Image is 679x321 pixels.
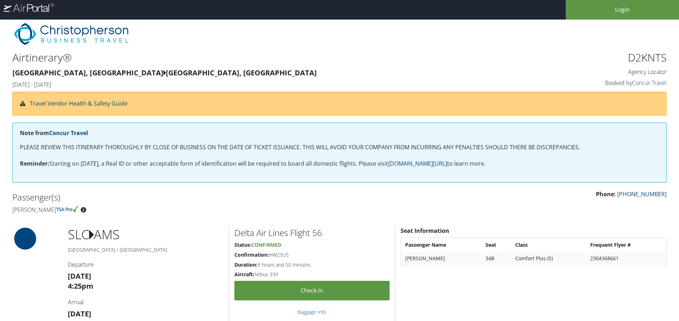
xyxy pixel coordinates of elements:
a: [DOMAIN_NAME][URL] [388,160,447,167]
th: Frequent Flyer # [587,239,666,251]
td: 2304368661 [587,252,666,265]
th: Class [512,239,586,251]
a: [PHONE_NUMBER] [617,190,667,198]
strong: 4:25pm [68,281,93,291]
a: Check-in [234,281,390,300]
h1: D2KNTS [511,50,667,65]
strong: Confirmation: [234,251,269,258]
h4: [DATE] - [DATE] [12,81,500,89]
h1: Airtinerary® [12,50,500,65]
strong: Note from [20,129,88,137]
td: 34B [482,252,511,265]
a: Concur Travel [632,79,667,87]
strong: Duration: [234,261,257,268]
h4: [PERSON_NAME] [12,206,334,214]
strong: Status: [234,241,251,248]
h4: Arrival [68,298,223,306]
h4: Agency Locator [511,68,667,76]
p: PLEASE REVIEW THIS ITINERARY THOROUGHLY BY CLOSE OF BUSINESS ON THE DATE OF TICKET ISSUANCE. THIS... [20,143,659,152]
h2: Delta Air Lines Flight 56 [234,227,390,239]
strong: [DATE] [68,271,91,281]
h5: [GEOGRAPHIC_DATA] / [GEOGRAPHIC_DATA] [68,246,223,253]
strong: [DATE] [68,309,91,319]
strong: Phone: [596,190,616,198]
a: Travel Vendor Health & Safety Guide [30,100,127,107]
img: tsa-precheck.png [56,206,79,212]
strong: [GEOGRAPHIC_DATA], [GEOGRAPHIC_DATA] [GEOGRAPHIC_DATA], [GEOGRAPHIC_DATA] [12,68,317,77]
h5: HW23U5 [234,251,390,258]
strong: Aircraft: [234,271,254,278]
h5: 9 hours and 50 minutes [234,261,390,268]
th: Seat [482,239,511,251]
h4: Departure [68,261,223,268]
h5: Airbus 339 [234,271,390,278]
td: Comfort Plus (S) [512,252,586,265]
td: [PERSON_NAME] [402,252,481,265]
a: Baggage Info [298,309,326,315]
span: Confirmed [251,241,281,248]
strong: Seat Information [401,227,449,235]
a: Concur Travel [49,129,88,137]
h1: SLC AMS [68,226,223,244]
h4: Booked by [511,79,667,87]
h2: Passenger(s) [12,191,334,203]
p: Starting on [DATE], a Real ID or other acceptable form of identification will be required to boar... [20,159,659,168]
th: Passenger Name [402,239,481,251]
strong: Reminder: [20,160,49,167]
